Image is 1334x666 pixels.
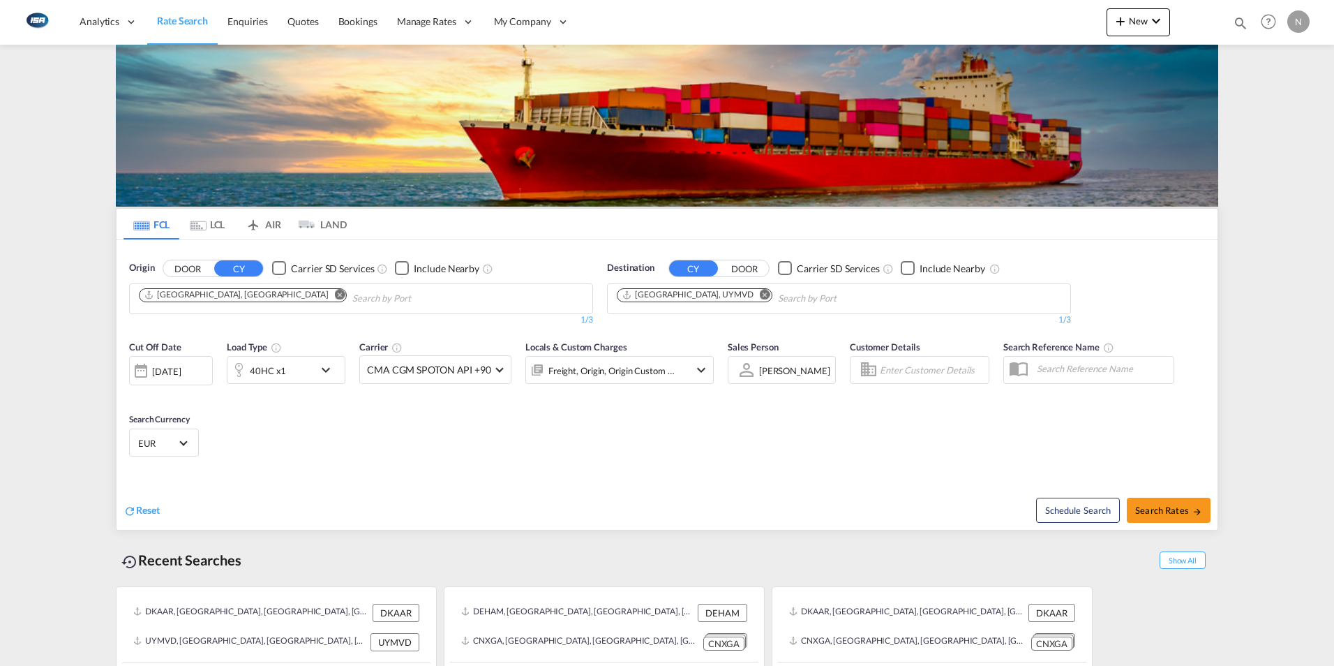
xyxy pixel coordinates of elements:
[129,314,593,326] div: 1/3
[137,433,191,453] md-select: Select Currency: € EUREuro
[693,362,710,378] md-icon: icon-chevron-down
[338,15,377,27] span: Bookings
[227,356,345,384] div: 40HC x1icon-chevron-down
[615,284,916,310] md-chips-wrap: Chips container. Use arrow keys to select chips.
[359,341,403,353] span: Carrier
[1127,498,1211,523] button: Search Ratesicon-arrow-right
[21,6,52,38] img: 1aa151c0c08011ec8d6f413816f9a227.png
[123,209,179,239] md-tab-item: FCL
[391,342,403,353] md-icon: The selected Trucker/Carrierwill be displayed in the rate results If the rates are from another f...
[548,361,675,380] div: Freight Origin Origin Custom Factory Stuffing
[116,45,1218,207] img: LCL+%26+FCL+BACKGROUND.png
[271,342,282,353] md-icon: icon-information-outline
[461,604,694,622] div: DEHAM, Hamburg, Germany, Western Europe, Europe
[883,263,894,274] md-icon: Unchecked: Search for CY (Container Yard) services for all selected carriers.Checked : Search for...
[622,289,754,301] div: Montevideo, UYMVD
[1031,637,1072,651] div: CNXGA
[377,263,388,274] md-icon: Unchecked: Search for CY (Container Yard) services for all selected carriers.Checked : Search for...
[1107,8,1170,36] button: icon-plus 400-fgNewicon-chevron-down
[1112,13,1129,29] md-icon: icon-plus 400-fg
[880,360,984,380] input: Enter Customer Details
[179,209,235,239] md-tab-item: LCL
[152,365,181,378] div: [DATE]
[129,356,213,385] div: [DATE]
[227,341,282,353] span: Load Type
[1148,13,1164,29] md-icon: icon-chevron-down
[370,633,419,651] div: UYMVD
[214,260,263,276] button: CY
[607,314,1071,326] div: 1/3
[133,633,367,651] div: UYMVD, Montevideo, Uruguay, South America, Americas
[797,262,880,276] div: Carrier SD Services
[123,505,136,517] md-icon: icon-refresh
[129,384,140,403] md-datepicker: Select
[121,554,138,570] md-icon: icon-backup-restore
[133,604,369,622] div: DKAAR, Aarhus, Denmark, Northern Europe, Europe
[482,263,493,274] md-icon: Unchecked: Ignores neighbouring ports when fetching rates.Checked : Includes neighbouring ports w...
[622,289,756,301] div: Press delete to remove this chip.
[494,15,551,29] span: My Company
[144,289,331,301] div: Press delete to remove this chip.
[669,260,718,276] button: CY
[789,633,1028,651] div: CNXGA, Xingang, China, Greater China & Far East Asia, Asia Pacific
[317,362,341,378] md-icon: icon-chevron-down
[245,216,262,227] md-icon: icon-airplane
[1192,507,1202,517] md-icon: icon-arrow-right
[758,360,832,380] md-select: Sales Person: Nicolai Seidler
[901,261,985,276] md-checkbox: Checkbox No Ink
[1287,10,1310,33] div: N
[227,15,268,27] span: Enquiries
[163,260,212,276] button: DOOR
[850,341,920,353] span: Customer Details
[123,209,347,239] md-pagination-wrapper: Use the left and right arrow keys to navigate between tabs
[1003,341,1114,353] span: Search Reference Name
[1028,604,1075,622] div: DKAAR
[272,261,374,276] md-checkbox: Checkbox No Ink
[80,15,119,29] span: Analytics
[138,437,177,450] span: EUR
[1103,342,1114,353] md-icon: Your search will be saved by the below given name
[789,604,1025,622] div: DKAAR, Aarhus, Denmark, Northern Europe, Europe
[728,341,779,353] span: Sales Person
[1160,552,1206,569] span: Show All
[157,15,208,27] span: Rate Search
[778,261,880,276] md-checkbox: Checkbox No Ink
[116,545,247,576] div: Recent Searches
[703,637,744,651] div: CNXGA
[461,633,700,651] div: CNXGA, Xingang, China, Greater China & Far East Asia, Asia Pacific
[117,240,1217,530] div: OriginDOOR CY Checkbox No InkUnchecked: Search for CY (Container Yard) services for all selected ...
[1233,15,1248,31] md-icon: icon-magnify
[989,263,1000,274] md-icon: Unchecked: Ignores neighbouring ports when fetching rates.Checked : Includes neighbouring ports w...
[607,261,654,275] span: Destination
[1036,498,1120,523] button: Note: By default Schedule search will only considerorigin ports, destination ports and cut off da...
[291,262,374,276] div: Carrier SD Services
[1233,15,1248,36] div: icon-magnify
[525,341,627,353] span: Locals & Custom Charges
[136,504,160,516] span: Reset
[129,414,190,424] span: Search Currency
[395,261,479,276] md-checkbox: Checkbox No Ink
[129,261,154,275] span: Origin
[751,289,772,303] button: Remove
[123,503,160,519] div: icon-refreshReset
[778,288,910,310] input: Chips input.
[525,356,714,384] div: Freight Origin Origin Custom Factory Stuffingicon-chevron-down
[698,604,747,622] div: DEHAM
[291,209,347,239] md-tab-item: LAND
[325,289,346,303] button: Remove
[720,260,769,276] button: DOOR
[367,363,491,377] span: CMA CGM SPOTON API +90
[144,289,328,301] div: Aarhus, DKAAR
[397,15,456,29] span: Manage Rates
[1030,358,1174,379] input: Search Reference Name
[352,288,485,310] input: Chips input.
[373,604,419,622] div: DKAAR
[920,262,985,276] div: Include Nearby
[137,284,490,310] md-chips-wrap: Chips container. Use arrow keys to select chips.
[1135,505,1202,516] span: Search Rates
[1112,15,1164,27] span: New
[235,209,291,239] md-tab-item: AIR
[250,361,286,380] div: 40HC x1
[759,365,830,376] div: [PERSON_NAME]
